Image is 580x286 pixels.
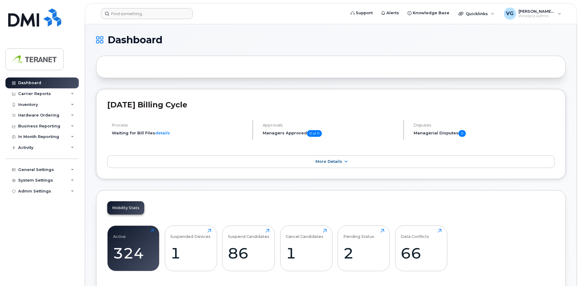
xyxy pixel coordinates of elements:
[315,159,342,164] span: More Details
[401,229,429,239] div: Data Conflicts
[458,130,466,137] span: 0
[170,229,211,268] a: Suspended Devices1
[401,244,442,262] div: 66
[228,229,269,268] a: Suspend Candidates86
[401,229,442,268] a: Data Conflicts66
[286,229,327,268] a: Cancel Candidates1
[113,229,154,268] a: Active324
[286,244,327,262] div: 1
[155,130,170,135] a: details
[414,123,555,127] h4: Disputes
[112,130,247,136] li: Waiting for Bill Files
[113,229,126,239] div: Active
[170,244,211,262] div: 1
[108,35,162,44] span: Dashboard
[228,244,269,262] div: 86
[112,123,247,127] h4: Process
[343,229,384,268] a: Pending Status2
[170,229,211,239] div: Suspended Devices
[228,229,269,239] div: Suspend Candidates
[113,244,154,262] div: 324
[343,229,374,239] div: Pending Status
[107,100,555,109] h2: [DATE] Billing Cycle
[414,130,555,137] h5: Managerial Disputes
[263,123,398,127] h4: Approvals
[343,244,384,262] div: 2
[263,130,398,137] h5: Managers Approved
[307,130,322,137] span: 0 of 0
[286,229,323,239] div: Cancel Candidates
